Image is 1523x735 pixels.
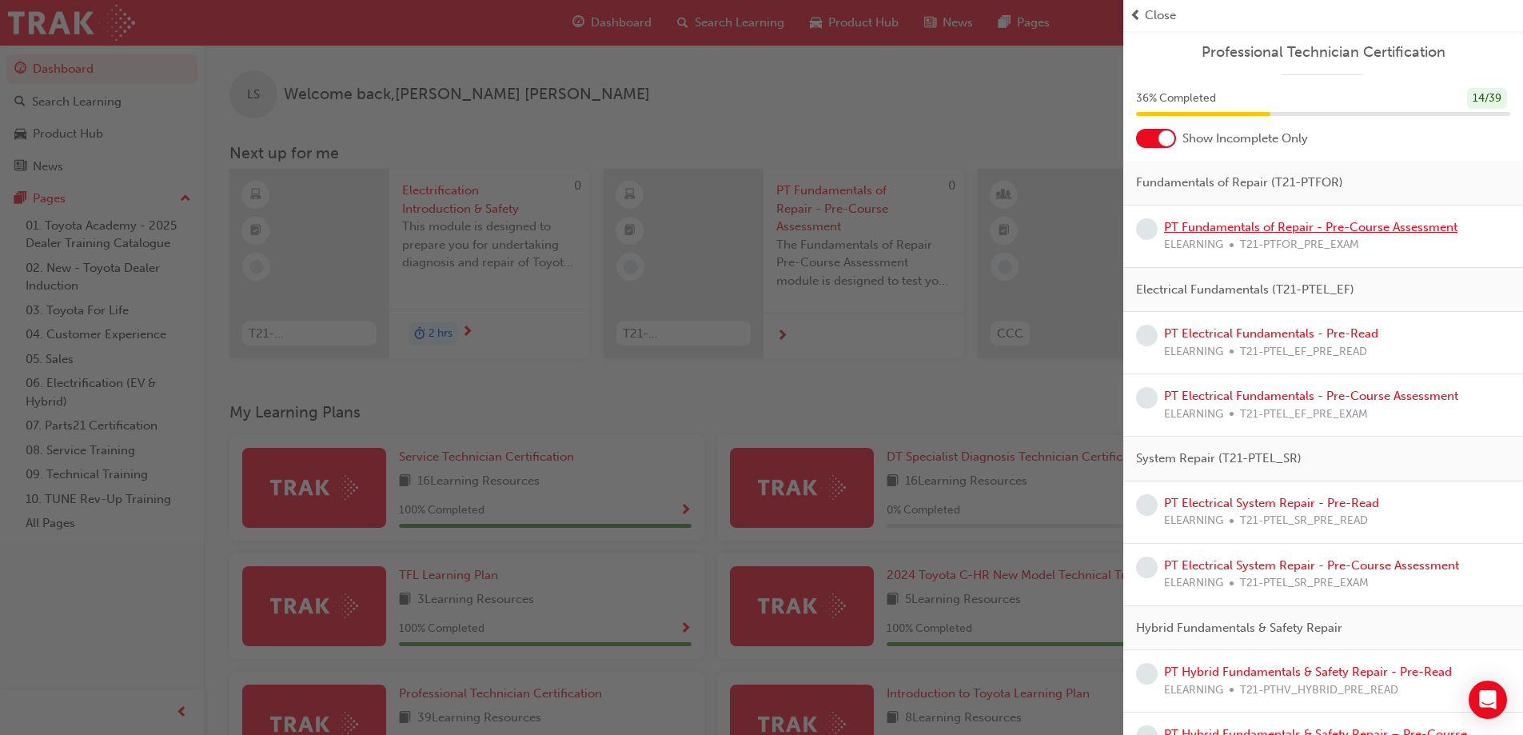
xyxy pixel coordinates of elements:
div: 14 / 39 [1467,88,1507,110]
span: learningRecordVerb_NONE-icon [1136,325,1158,346]
span: ELEARNING [1164,405,1223,424]
span: ELEARNING [1164,574,1223,593]
span: ELEARNING [1164,512,1223,530]
span: Electrical Fundamentals (T21-PTEL_EF) [1136,281,1354,299]
span: T21-PTEL_SR_PRE_EXAM [1240,574,1369,593]
span: T21-PTEL_EF_PRE_EXAM [1240,405,1368,424]
span: learningRecordVerb_NONE-icon [1136,557,1158,578]
a: PT Fundamentals of Repair - Pre-Course Assessment [1164,220,1457,234]
div: Open Intercom Messenger [1469,681,1507,719]
span: T21-PTHV_HYBRID_PRE_READ [1240,681,1398,700]
span: learningRecordVerb_NONE-icon [1136,494,1158,516]
span: learningRecordVerb_NONE-icon [1136,387,1158,409]
a: PT Electrical System Repair - Pre-Read [1164,496,1379,510]
button: prev-iconClose [1130,6,1517,25]
span: Show Incomplete Only [1182,130,1308,148]
span: learningRecordVerb_NONE-icon [1136,218,1158,240]
span: ELEARNING [1164,343,1223,362]
a: PT Electrical Fundamentals - Pre-Read [1164,326,1378,341]
span: ELEARNING [1164,681,1223,700]
span: learningRecordVerb_NONE-icon [1136,663,1158,685]
span: prev-icon [1130,6,1142,25]
span: ELEARNING [1164,236,1223,254]
a: PT Electrical Fundamentals - Pre-Course Assessment [1164,389,1458,403]
a: PT Electrical System Repair - Pre-Course Assessment [1164,558,1459,573]
span: 36 % Completed [1136,90,1216,108]
span: Hybrid Fundamentals & Safety Repair [1136,619,1342,637]
span: System Repair (T21-PTEL_SR) [1136,449,1302,468]
span: T21-PTFOR_PRE_EXAM [1240,236,1359,254]
a: PT Hybrid Fundamentals & Safety Repair - Pre-Read [1164,665,1452,679]
span: Close [1145,6,1176,25]
span: T21-PTEL_EF_PRE_READ [1240,343,1367,362]
a: Professional Technician Certification [1136,43,1510,62]
span: Fundamentals of Repair (T21-PTFOR) [1136,174,1343,192]
span: T21-PTEL_SR_PRE_READ [1240,512,1368,530]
